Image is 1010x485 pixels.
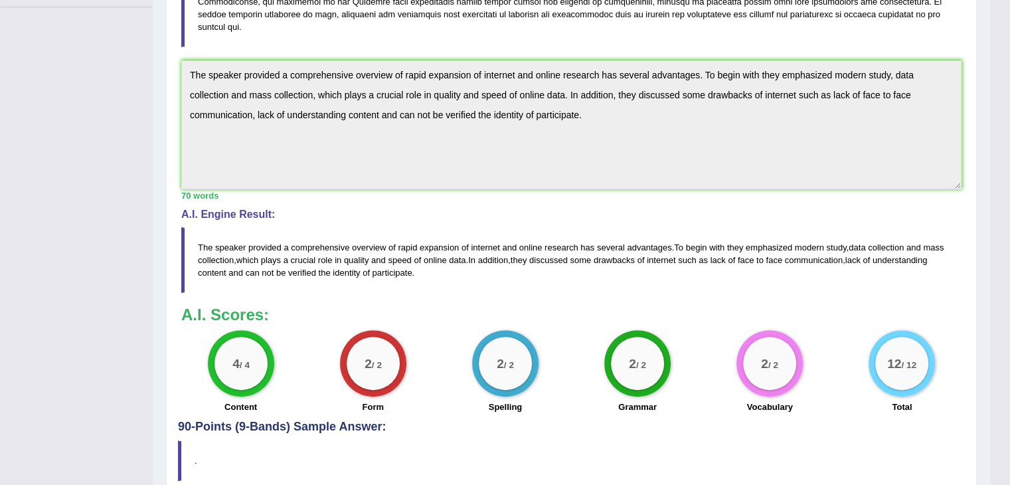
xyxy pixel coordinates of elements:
[284,242,288,252] span: a
[388,242,396,252] span: of
[849,242,865,252] span: data
[468,255,475,265] span: In
[529,255,568,265] span: discussed
[711,255,726,265] span: lack
[618,401,657,413] label: Grammar
[627,242,671,252] span: advantages
[674,242,683,252] span: To
[629,356,636,371] big: 2
[699,255,708,265] span: as
[224,401,257,413] label: Content
[678,255,696,265] span: such
[462,242,469,252] span: of
[478,255,509,265] span: addition
[746,242,792,252] span: emphasized
[795,242,824,252] span: modern
[372,360,382,370] small: / 2
[709,242,724,252] span: with
[449,255,465,265] span: data
[398,242,417,252] span: rapid
[262,268,274,278] span: not
[597,242,625,252] span: several
[288,268,316,278] span: verified
[785,255,843,265] span: communication
[181,189,962,202] div: 70 words
[471,242,499,252] span: internet
[276,268,286,278] span: be
[868,242,904,252] span: collection
[365,356,372,371] big: 2
[181,209,962,221] h4: A.I. Engine Result:
[845,255,861,265] span: lack
[766,255,782,265] span: face
[727,242,744,252] span: they
[198,255,234,265] span: collection
[863,255,870,265] span: of
[519,242,543,252] span: online
[335,255,341,265] span: in
[887,356,901,371] big: 12
[923,242,944,252] span: mass
[371,255,386,265] span: and
[246,268,260,278] span: can
[647,255,675,265] span: internet
[261,255,281,265] span: plays
[728,255,735,265] span: of
[291,242,349,252] span: comprehensive
[420,242,459,252] span: expansion
[198,242,212,252] span: The
[333,268,360,278] span: identity
[826,242,846,252] span: study
[761,356,768,371] big: 2
[906,242,921,252] span: and
[489,401,523,413] label: Spelling
[511,255,527,265] span: they
[424,255,447,265] span: online
[248,242,282,252] span: provided
[362,401,384,413] label: Form
[892,401,912,413] label: Total
[636,360,646,370] small: / 2
[504,360,514,370] small: / 2
[570,255,591,265] span: some
[215,242,246,252] span: speaker
[902,360,917,370] small: / 12
[502,242,517,252] span: and
[747,401,793,413] label: Vocabulary
[232,356,240,371] big: 4
[686,242,707,252] span: begin
[497,356,504,371] big: 2
[291,255,316,265] span: crucial
[198,268,226,278] span: content
[363,268,370,278] span: of
[873,255,927,265] span: understanding
[373,268,412,278] span: participate
[352,242,386,252] span: overview
[228,268,243,278] span: and
[756,255,764,265] span: to
[545,242,578,252] span: research
[388,255,411,265] span: speed
[284,255,288,265] span: a
[594,255,635,265] span: drawbacks
[637,255,645,265] span: of
[181,227,962,293] blockquote: . , , . , , .
[178,440,965,481] blockquote: .
[580,242,594,252] span: has
[414,255,421,265] span: of
[181,306,269,324] b: A.I. Scores:
[239,360,249,370] small: / 4
[318,255,333,265] span: role
[344,255,369,265] span: quality
[738,255,754,265] span: face
[236,255,258,265] span: which
[768,360,778,370] small: / 2
[319,268,331,278] span: the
